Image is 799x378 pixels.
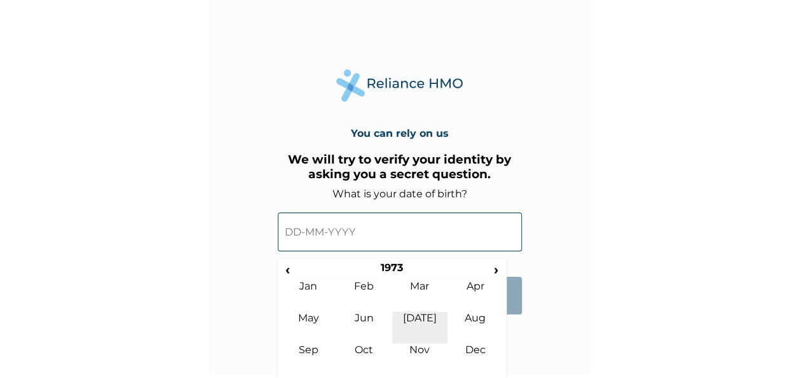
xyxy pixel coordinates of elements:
[392,280,448,312] td: Mar
[392,312,448,344] td: [DATE]
[447,280,503,312] td: Apr
[281,312,337,344] td: May
[332,188,467,200] label: What is your date of birth?
[278,152,522,181] h3: We will try to verify your identity by asking you a secret question.
[351,127,449,139] h4: You can rely on us
[281,344,337,375] td: Sep
[392,344,448,375] td: Nov
[281,262,294,277] span: ‹
[336,312,392,344] td: Jun
[278,213,522,251] input: DD-MM-YYYY
[336,280,392,312] td: Feb
[336,69,463,102] img: Reliance Health's Logo
[447,312,503,344] td: Aug
[489,262,503,277] span: ›
[336,344,392,375] td: Oct
[294,262,489,279] th: 1973
[447,344,503,375] td: Dec
[281,280,337,312] td: Jan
